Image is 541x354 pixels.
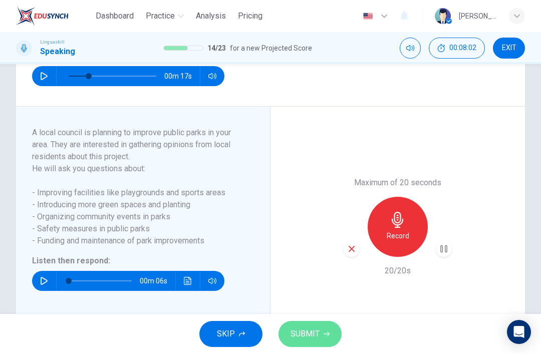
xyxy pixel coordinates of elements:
[40,46,75,58] h1: Speaking
[279,321,342,347] button: SUBMIT
[32,235,242,247] span: - Funding and maintenance of park improvements
[368,197,428,257] button: Record
[493,38,525,59] button: EXIT
[387,230,409,242] h6: Record
[32,199,242,211] span: - Introducing more green spaces and planting
[16,6,92,26] a: EduSynch logo
[32,163,242,175] span: He will ask you questions about:
[217,327,235,341] span: SKIP
[32,255,242,267] h6: Listen then respond:
[400,38,421,59] div: Mute
[40,39,65,46] span: Linguaskill
[385,265,411,277] h6: 20/20s
[435,8,451,24] img: Profile picture
[354,177,441,189] h6: Maximum of 20 seconds
[429,38,485,59] div: Hide
[291,327,320,341] span: SUBMIT
[32,127,242,163] span: A local council is planning to improve public parks in your area. They are interested in gatherin...
[502,44,516,52] span: EXIT
[199,321,262,347] button: SKIP
[196,10,226,22] span: Analysis
[507,320,531,344] div: Open Intercom Messenger
[164,66,200,86] span: 00m 17s
[92,7,138,25] button: Dashboard
[140,271,175,291] span: 00m 06s
[96,10,134,22] span: Dashboard
[459,10,497,22] div: [PERSON_NAME]
[230,42,312,54] span: for a new Projected Score
[362,13,374,20] img: en
[192,7,230,25] button: Analysis
[32,223,242,235] span: - Safety measures in public parks
[32,211,242,223] span: - Organizing community events in parks
[238,10,262,22] span: Pricing
[234,7,266,25] button: Pricing
[142,7,188,25] button: Practice
[449,44,476,52] span: 00:08:02
[429,38,485,59] button: 00:08:02
[180,271,196,291] button: Click to see the audio transcription
[32,187,242,199] span: - Improving facilities like playgrounds and sports areas
[146,10,175,22] span: Practice
[16,6,69,26] img: EduSynch logo
[207,42,226,54] span: 14 / 23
